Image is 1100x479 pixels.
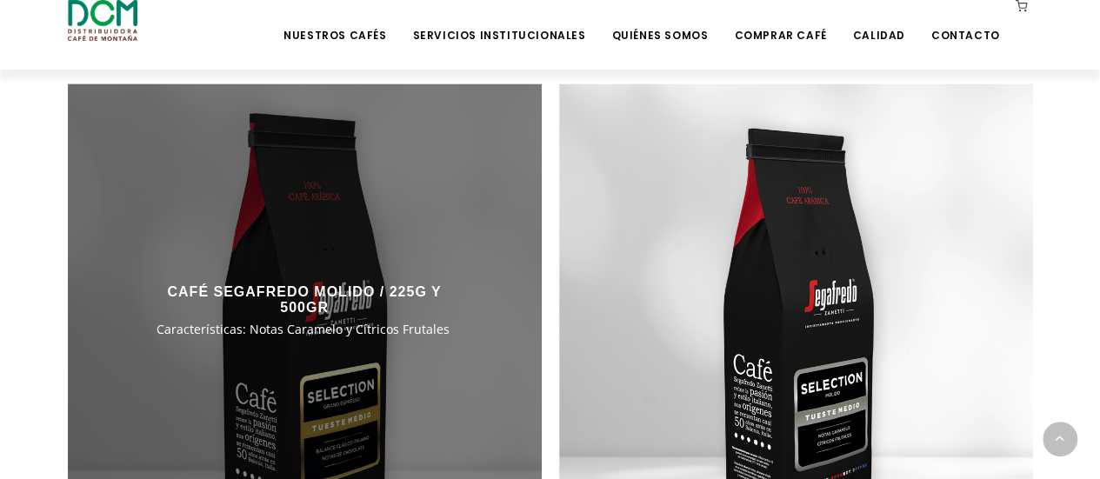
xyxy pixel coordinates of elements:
[156,283,453,315] h3: CAFÉ SEGAFREDO MOLIDO / 225G Y 500GR
[601,2,718,43] a: Quiénes Somos
[273,2,397,43] a: Nuestros Cafés
[156,283,453,336] a: CAFÉ SEGAFREDO MOLIDO / 225G Y 500GR Características: Notas Caramelo y Cítricos Frutales
[157,320,450,336] span: Características: Notas Caramelo y Cítricos Frutales
[842,2,915,43] a: Calidad
[402,2,596,43] a: Servicios Institucionales
[921,2,1010,43] a: Contacto
[723,2,837,43] a: Comprar Café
